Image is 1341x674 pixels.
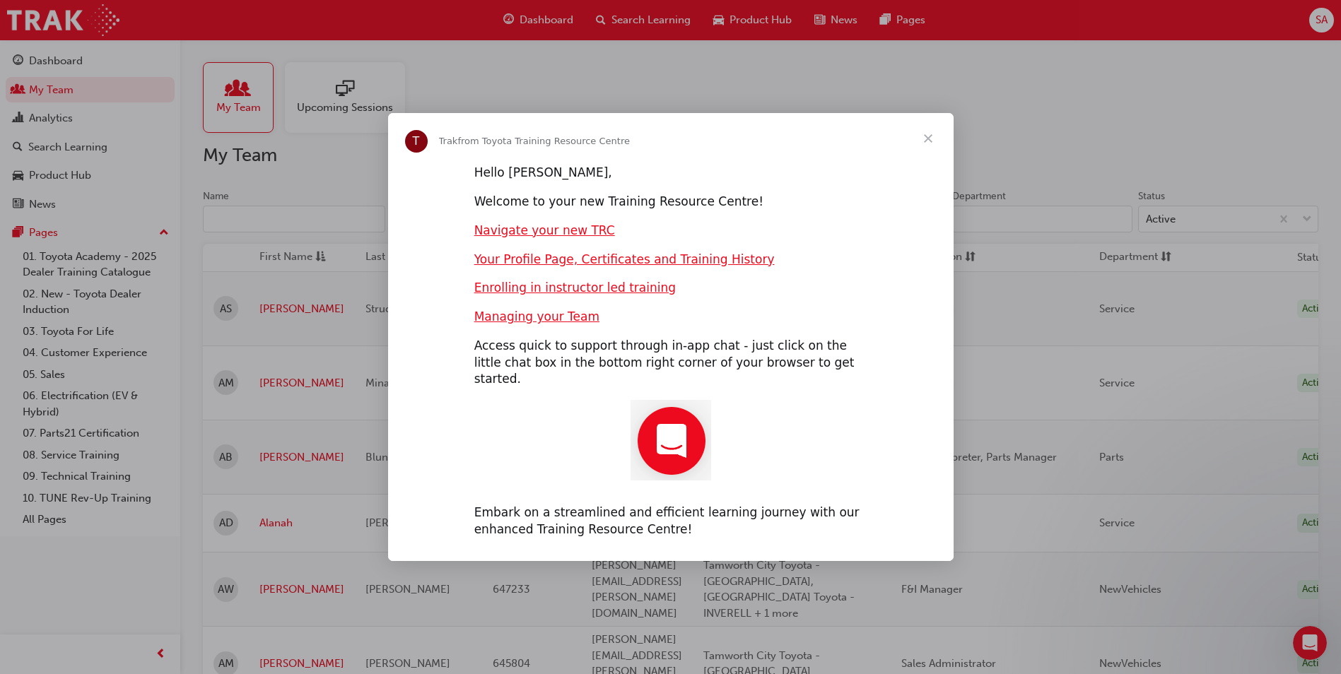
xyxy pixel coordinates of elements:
[457,136,630,146] span: from Toyota Training Resource Centre
[439,136,458,146] span: Trak
[903,113,954,164] span: Close
[474,223,615,237] a: Navigate your new TRC
[474,309,599,324] a: Managing your Team
[474,252,775,266] a: Your Profile Page, Certificates and Training History
[474,165,867,182] div: Hello [PERSON_NAME],
[474,338,867,388] div: Access quick to support through in-app chat - just click on the little chat box in the bottom rig...
[474,504,867,538] div: Embark on a streamlined and efficient learning journey with our enhanced Training Resource Centre!
[474,280,676,295] a: Enrolling in instructor led training
[405,130,428,153] div: Profile image for Trak
[474,194,867,211] div: Welcome to your new Training Resource Centre!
